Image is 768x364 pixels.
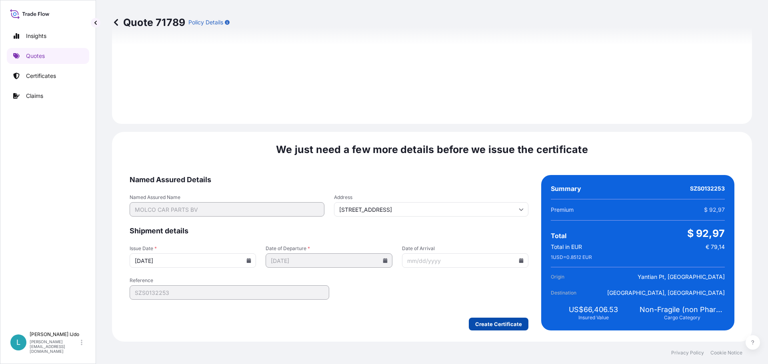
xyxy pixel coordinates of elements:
[704,206,725,214] span: $ 92,97
[551,206,574,214] span: Premium
[475,320,522,328] p: Create Certificate
[130,245,256,252] span: Issue Date
[551,273,596,281] span: Origin
[607,289,725,297] span: [GEOGRAPHIC_DATA], [GEOGRAPHIC_DATA]
[569,305,618,314] span: US$66,406.53
[130,226,528,236] span: Shipment details
[130,285,329,300] input: Your internal reference
[551,289,596,297] span: Destination
[687,227,725,240] span: $ 92,97
[26,52,45,60] p: Quotes
[130,253,256,268] input: mm/dd/yyyy
[551,185,581,193] span: Summary
[640,305,725,314] span: Non-Fragile (non Pharma)
[334,202,529,217] input: Cargo owner address
[469,318,528,330] button: Create Certificate
[664,314,700,321] span: Cargo Category
[7,68,89,84] a: Certificates
[16,338,20,346] span: L
[26,32,46,40] p: Insights
[130,194,324,201] span: Named Assured Name
[638,273,725,281] span: Yantian Pt, [GEOGRAPHIC_DATA]
[402,253,528,268] input: mm/dd/yyyy
[276,143,588,156] span: We just need a few more details before we issue the certificate
[26,72,56,80] p: Certificates
[26,92,43,100] p: Claims
[7,48,89,64] a: Quotes
[334,194,529,201] span: Address
[551,254,592,261] span: 1 USD = 0.8512 EUR
[551,243,582,251] span: Total in EUR
[578,314,609,321] span: Insured Value
[112,16,185,29] p: Quote 71789
[30,331,79,338] p: [PERSON_NAME] IJdo
[671,350,704,356] a: Privacy Policy
[188,18,223,26] p: Policy Details
[130,277,329,284] span: Reference
[690,185,725,193] span: SZS0132253
[30,339,79,354] p: [PERSON_NAME][EMAIL_ADDRESS][DOMAIN_NAME]
[7,88,89,104] a: Claims
[266,245,392,252] span: Date of Departure
[7,28,89,44] a: Insights
[402,245,528,252] span: Date of Arrival
[551,232,566,240] span: Total
[706,243,725,251] span: € 79,14
[130,175,528,185] span: Named Assured Details
[710,350,742,356] a: Cookie Notice
[266,253,392,268] input: mm/dd/yyyy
